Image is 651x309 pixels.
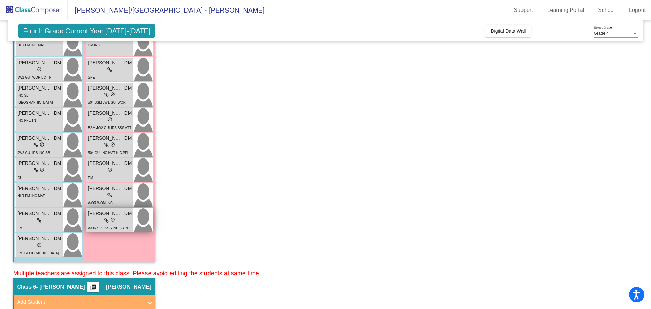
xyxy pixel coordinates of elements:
span: Class 6 [17,284,36,290]
span: DM [124,185,132,192]
span: do_not_disturb_alt [110,217,115,222]
span: DM [54,210,61,217]
span: DM [54,160,61,167]
a: Logout [624,5,651,16]
span: [PERSON_NAME] [17,210,51,217]
span: BSM JW2 GUI IRS SSS ATT BC INC CPC [88,126,131,137]
span: [PERSON_NAME] [88,135,122,142]
span: WOR SPE SSS INC SB PPL [88,226,131,230]
span: [PERSON_NAME] [88,185,122,192]
span: EM [17,226,22,230]
span: DM [54,135,61,142]
span: INC SB [GEOGRAPHIC_DATA] [17,94,53,104]
span: DM [54,185,61,192]
span: [PERSON_NAME] [17,160,51,167]
span: [PERSON_NAME] [17,110,51,117]
span: [PERSON_NAME] [88,84,122,92]
span: DM [54,110,61,117]
mat-expansion-panel-header: Add Student [14,295,155,309]
span: DM [124,84,132,92]
span: [PERSON_NAME] [88,160,122,167]
span: DM [124,110,132,117]
span: do_not_disturb_alt [110,92,115,97]
span: [PERSON_NAME] [88,59,122,66]
span: WOR WOM INC [88,201,113,205]
span: EM [GEOGRAPHIC_DATA] [17,251,59,255]
a: School [593,5,620,16]
span: do_not_disturb_alt [37,67,42,72]
span: - [PERSON_NAME] [36,284,85,290]
span: [PERSON_NAME] [17,235,51,242]
span: HLR EM INC MAT [17,194,45,198]
span: [PERSON_NAME] [106,284,151,290]
span: HLR EM INC MAT [17,43,45,47]
a: Support [509,5,538,16]
span: do_not_disturb_alt [110,142,115,147]
span: DM [124,135,132,142]
span: 504 GUI INC MAT NIC PPL TN [88,151,129,162]
span: DM [54,59,61,66]
span: JW2 GUI IRS INC SB [17,151,50,155]
span: do_not_disturb_alt [40,142,44,147]
span: JW2 GUI WOR BC TN [17,76,51,79]
span: SPE [88,76,95,79]
mat-panel-title: Add Student [17,298,143,306]
span: DM [54,84,61,92]
span: Multiple teachers are assigned to this class. Please avoid editing the students at same time. [13,270,260,277]
span: INC PPL TN [17,119,36,122]
span: [PERSON_NAME] [17,185,51,192]
button: Digital Data Wall [485,25,531,37]
span: Grade 4 [594,31,609,36]
span: 504 BSM JW1 GUI WOR SPE INC CPC TN [88,101,126,112]
span: GUI [17,176,23,180]
a: Learning Portal [542,5,590,16]
span: Fourth Grade Current Year [DATE]-[DATE] [18,24,155,38]
span: [PERSON_NAME] [88,210,122,217]
span: [PERSON_NAME] [17,59,51,66]
span: EM [88,176,93,180]
span: DM [124,59,132,66]
span: do_not_disturb_alt [37,243,42,247]
mat-icon: picture_as_pdf [89,284,97,293]
span: [PERSON_NAME] [88,110,122,117]
span: [PERSON_NAME] [17,135,51,142]
button: Print Students Details [87,282,99,292]
span: [PERSON_NAME] [17,84,51,92]
span: do_not_disturb_alt [40,167,44,172]
span: DM [124,160,132,167]
span: [PERSON_NAME]/[GEOGRAPHIC_DATA] - [PERSON_NAME] [68,5,264,16]
span: EM INC [88,43,100,47]
span: Digital Data Wall [491,28,526,34]
span: DM [124,210,132,217]
span: DM [54,235,61,242]
span: do_not_disturb_alt [107,167,112,172]
span: do_not_disturb_alt [107,117,112,122]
